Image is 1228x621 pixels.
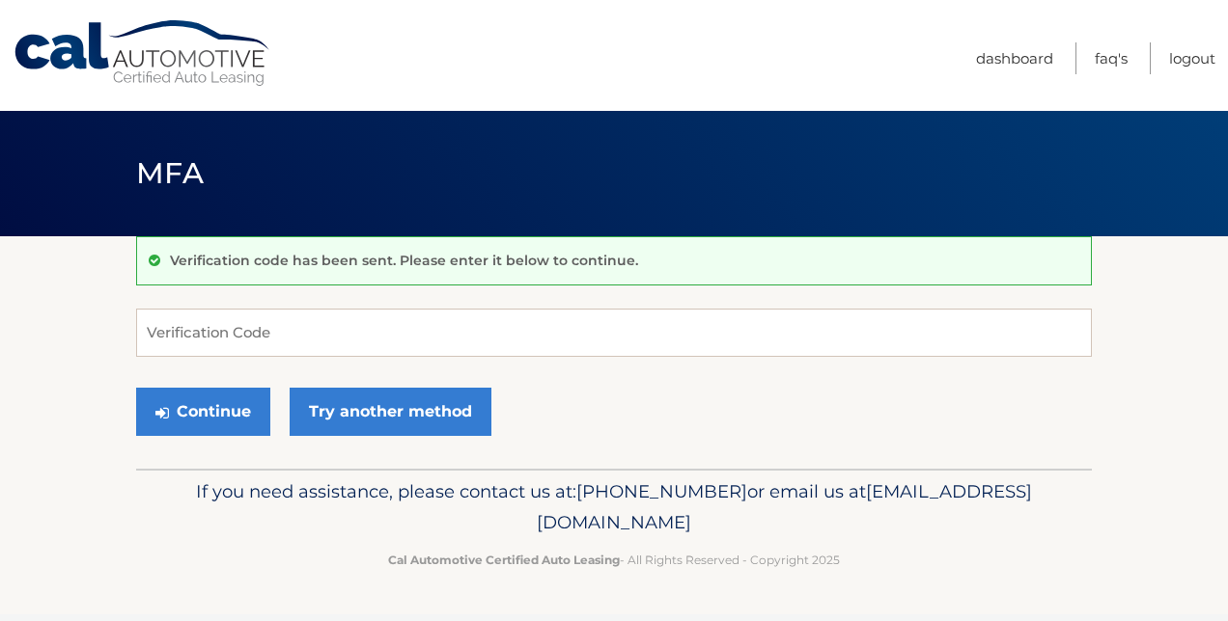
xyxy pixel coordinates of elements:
a: Try another method [290,388,491,436]
span: MFA [136,155,204,191]
a: Cal Automotive [13,19,273,88]
span: [EMAIL_ADDRESS][DOMAIN_NAME] [537,480,1032,533]
p: - All Rights Reserved - Copyright 2025 [149,550,1079,570]
a: Dashboard [976,42,1053,74]
p: If you need assistance, please contact us at: or email us at [149,476,1079,538]
a: FAQ's [1095,42,1128,74]
span: [PHONE_NUMBER] [576,480,747,502]
input: Verification Code [136,309,1092,357]
button: Continue [136,388,270,436]
strong: Cal Automotive Certified Auto Leasing [388,553,620,567]
p: Verification code has been sent. Please enter it below to continue. [170,252,638,269]
a: Logout [1169,42,1215,74]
